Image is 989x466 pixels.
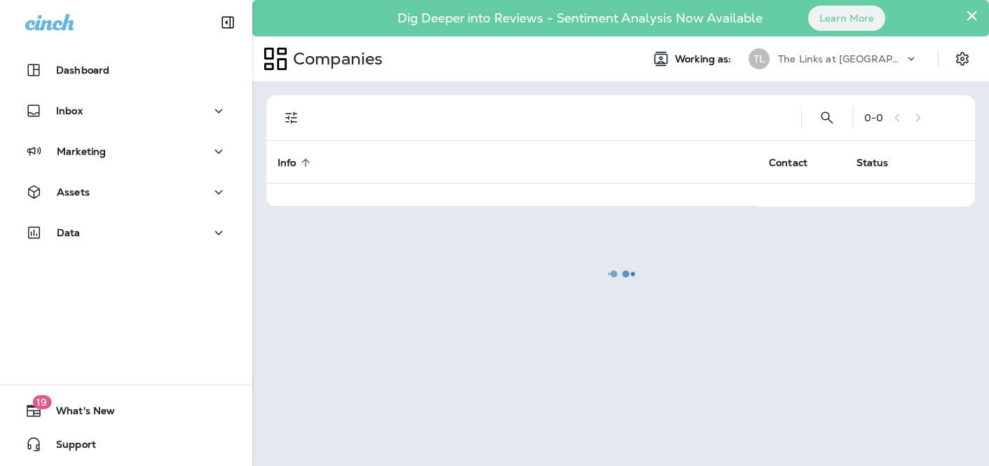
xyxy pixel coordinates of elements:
[56,64,109,76] p: Dashboard
[14,137,238,165] button: Marketing
[14,430,238,458] button: Support
[808,6,885,31] button: Learn More
[14,97,238,125] button: Inbox
[42,405,115,422] span: What's New
[32,395,51,409] span: 19
[57,227,81,238] p: Data
[965,4,978,27] button: Close
[287,48,383,69] p: Companies
[357,16,803,20] p: Dig Deeper into Reviews - Sentiment Analysis Now Available
[57,186,90,198] p: Assets
[56,105,83,116] p: Inbox
[749,48,770,69] div: TL
[14,397,238,425] button: 19What's New
[14,219,238,247] button: Data
[778,53,904,64] p: The Links at [GEOGRAPHIC_DATA]
[208,8,247,36] button: Collapse Sidebar
[42,439,96,455] span: Support
[14,56,238,84] button: Dashboard
[57,146,106,157] p: Marketing
[14,178,238,206] button: Assets
[675,53,735,65] span: Working as:
[950,46,975,71] button: Settings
